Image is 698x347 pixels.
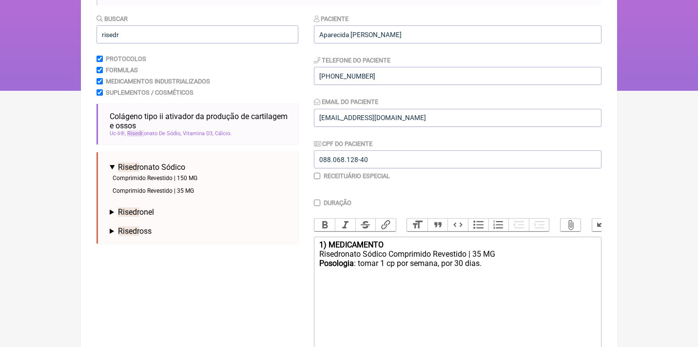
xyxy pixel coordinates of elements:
label: Buscar [97,15,128,22]
span: Uc-Ii® [110,130,126,137]
button: Italic [335,219,355,231]
button: Undo [592,219,613,231]
button: Increase Level [529,219,549,231]
summary: Risedross [110,226,291,236]
button: Heading [407,219,427,231]
label: Duração [324,199,351,206]
button: Attach Files [561,219,581,231]
span: Cálcio [215,130,232,137]
button: Strikethrough [355,219,376,231]
span: onel [118,207,154,217]
label: Protocolos [106,55,146,62]
span: Risedr [127,130,144,137]
li: Comprimido Revestido | 150 MG [110,172,291,184]
span: Risedr [118,163,139,172]
label: Formulas [106,66,138,74]
label: Receituário Especial [324,172,390,180]
button: Link [375,219,396,231]
summary: Risedronel [110,207,291,217]
span: Vitamina D3 [183,130,213,137]
label: CPF do Paciente [314,140,372,147]
button: Code [447,219,468,231]
label: Telefone do Paciente [314,57,390,64]
button: Numbers [488,219,509,231]
label: Paciente [314,15,349,22]
button: Bullets [468,219,488,231]
span: onato Sódico [118,163,185,172]
span: oss [118,226,152,236]
label: Email do Paciente [314,98,378,105]
span: Risedr [118,207,139,217]
div: Risedronato Sódico Comprimido Revestido | 35 MG [319,249,596,259]
input: exemplo: emagrecimento, ansiedade [97,25,298,43]
div: : tomar 1 cp por semana, por 30 dias. [319,259,596,277]
label: Medicamentos Industrializados [106,78,210,85]
summary: Risedronato Sódico [110,163,291,172]
span: Colágeno tipo ii ativador da produção de cartilagem e ossos [110,112,291,130]
button: Quote [427,219,448,231]
span: onato De Sódio [127,130,181,137]
button: Bold [314,219,335,231]
label: Suplementos / Cosméticos [106,89,194,96]
strong: Posologia [319,259,354,268]
span: Risedr [118,226,139,236]
button: Decrease Level [508,219,529,231]
strong: 1) MEDICAMENTO [319,240,384,249]
li: Comprimido Revestido | 35 MG [110,184,291,197]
